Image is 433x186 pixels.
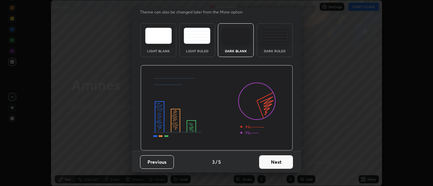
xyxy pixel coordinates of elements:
img: lightTheme.e5ed3b09.svg [145,28,172,44]
h4: / [215,158,218,165]
h4: 5 [218,158,221,165]
button: Previous [140,155,174,169]
img: darkThemeBanner.d06ce4a2.svg [140,65,293,151]
img: darkTheme.f0cc69e5.svg [223,28,249,44]
div: Dark Blank [222,49,249,53]
img: lightRuledTheme.5fabf969.svg [184,28,210,44]
div: Dark Ruled [261,49,288,53]
p: Theme can also be changed later from the More option [140,9,250,15]
div: Light Ruled [184,49,211,53]
img: darkRuledTheme.de295e13.svg [261,28,288,44]
div: Light Blank [145,49,172,53]
h4: 3 [212,158,215,165]
button: Next [259,155,293,169]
